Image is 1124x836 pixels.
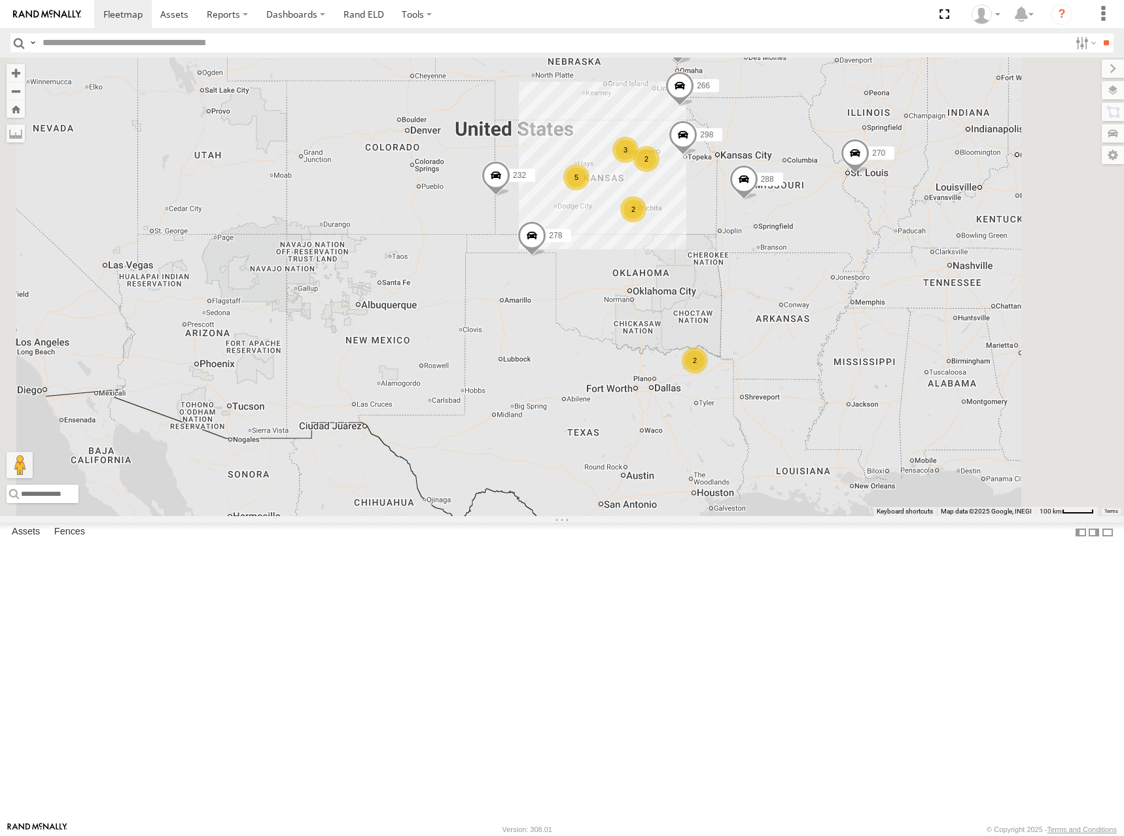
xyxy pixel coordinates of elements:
[1074,523,1087,542] label: Dock Summary Table to the Left
[761,175,774,184] span: 288
[682,347,708,374] div: 2
[5,523,46,542] label: Assets
[513,171,526,180] span: 232
[700,130,713,139] span: 298
[941,508,1032,515] span: Map data ©2025 Google, INEGI
[1051,4,1072,25] i: ?
[967,5,1005,24] div: Shane Miller
[7,452,33,478] button: Drag Pegman onto the map to open Street View
[7,100,25,118] button: Zoom Home
[13,10,81,19] img: rand-logo.svg
[697,81,710,90] span: 266
[563,164,589,190] div: 5
[7,823,67,836] a: Visit our Website
[7,124,25,143] label: Measure
[872,148,885,158] span: 270
[502,826,552,833] div: Version: 308.01
[27,33,38,52] label: Search Query
[1087,523,1100,542] label: Dock Summary Table to the Right
[877,507,933,516] button: Keyboard shortcuts
[1036,507,1098,516] button: Map Scale: 100 km per 45 pixels
[1040,508,1062,515] span: 100 km
[7,64,25,82] button: Zoom in
[987,826,1117,833] div: © Copyright 2025 -
[549,231,562,240] span: 278
[612,137,639,163] div: 3
[620,196,646,222] div: 2
[1102,146,1124,164] label: Map Settings
[633,146,659,172] div: 2
[48,523,92,542] label: Fences
[1101,523,1114,542] label: Hide Summary Table
[1070,33,1098,52] label: Search Filter Options
[1047,826,1117,833] a: Terms and Conditions
[7,82,25,100] button: Zoom out
[1104,508,1118,514] a: Terms (opens in new tab)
